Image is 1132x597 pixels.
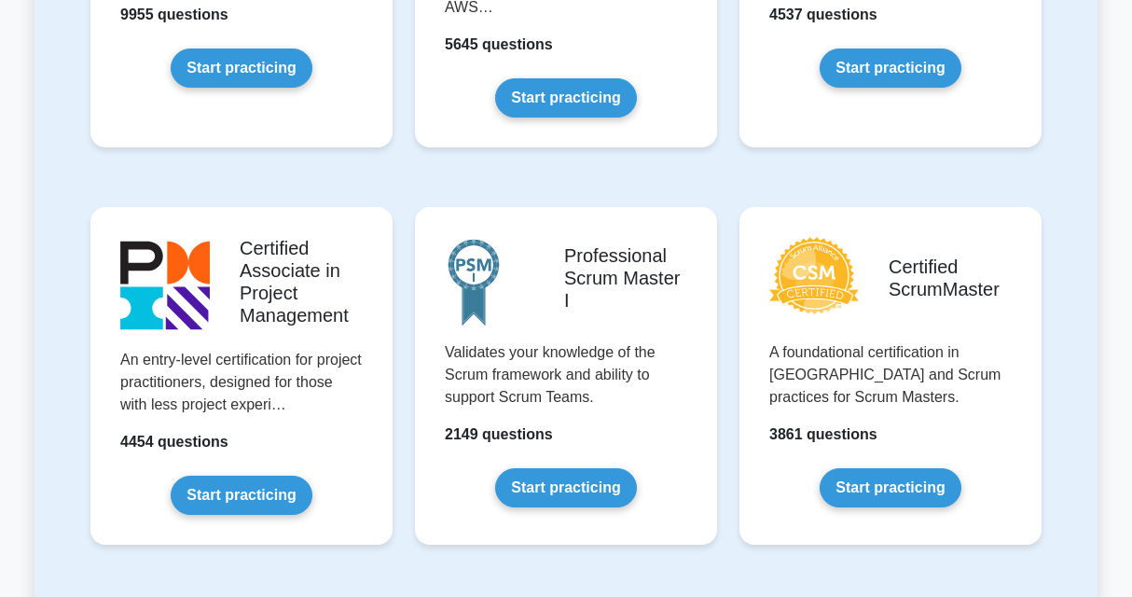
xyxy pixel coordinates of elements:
[495,468,636,507] a: Start practicing
[495,78,636,118] a: Start practicing
[820,49,960,88] a: Start practicing
[820,468,960,507] a: Start practicing
[171,476,311,515] a: Start practicing
[171,49,311,88] a: Start practicing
